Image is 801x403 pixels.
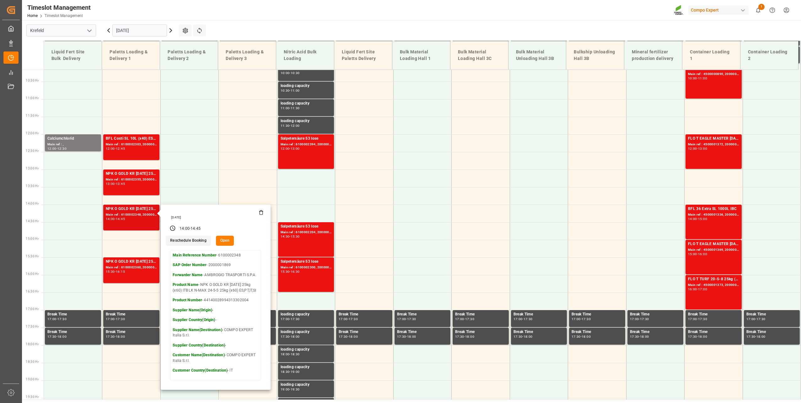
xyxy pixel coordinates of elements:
[582,318,591,320] div: 17:30
[107,46,155,64] div: Paletts Loading & Delivery 1
[464,318,465,320] div: -
[291,318,300,320] div: 17:30
[289,270,290,273] div: -
[698,77,707,80] div: 11:00
[165,46,213,64] div: Paletts Loading & Delivery 2
[407,335,416,338] div: 18:00
[173,298,259,303] p: - 44140028994313302004
[698,288,707,291] div: 17:00
[751,3,765,17] button: show 1 new notifications
[26,255,39,258] span: 15:30 Hr
[640,335,649,338] div: 18:00
[106,212,157,218] div: Main ref : 6100002348, 2000001869
[289,318,290,320] div: -
[27,3,91,12] div: Timeslot Management
[513,311,565,318] div: Break Time
[697,318,698,320] div: -
[746,311,798,318] div: Break Time
[697,288,698,291] div: -
[173,343,225,347] strong: Supplier Country(Destination)
[106,311,157,318] div: Break Time
[56,147,57,150] div: -
[47,329,99,335] div: Break Time
[349,335,358,338] div: 18:00
[173,273,202,277] strong: Forwarder Name
[26,272,39,276] span: 16:00 Hr
[745,46,793,64] div: Container Loading 2
[281,347,332,353] div: loading capacity
[755,318,756,320] div: -
[572,311,623,318] div: Break Time
[26,342,39,346] span: 18:00 Hr
[697,253,698,255] div: -
[465,318,474,320] div: 17:30
[572,318,581,320] div: 17:00
[697,218,698,220] div: -
[47,318,56,320] div: 17:00
[455,318,464,320] div: 17:00
[291,107,300,110] div: 11:30
[115,318,116,320] div: -
[173,353,224,357] strong: Customer Name(Destination)
[27,13,38,18] a: Home
[688,241,739,247] div: FLO T EAGLE MASTER [DATE] 25kg (x42) WW
[756,318,766,320] div: 17:30
[582,335,591,338] div: 18:00
[47,335,56,338] div: 17:30
[755,335,756,338] div: -
[289,72,290,74] div: -
[57,335,67,338] div: 18:00
[106,142,157,147] div: Main ref : 6100002303, 2000001732
[630,318,639,320] div: 17:00
[281,72,290,74] div: 10:00
[26,184,39,188] span: 13:30 Hr
[397,329,448,335] div: Break Time
[281,329,332,335] div: loading capacity
[758,4,765,10] span: 1
[281,311,332,318] div: loading capacity
[687,46,735,64] div: Container Loading 1
[688,4,751,16] button: Compo Expert
[289,89,290,92] div: -
[281,83,332,89] div: loading capacity
[47,142,99,147] div: Main ref : ,
[173,328,222,332] strong: Supplier Name(Destination)
[281,118,332,124] div: loading capacity
[291,72,300,74] div: 10:30
[455,46,503,64] div: Bulk Material Loading Hall 3C
[173,253,216,257] strong: Main Reference Number
[281,364,332,370] div: loading capacity
[289,388,290,391] div: -
[106,136,157,142] div: BFL Costi SL 10L (x40) ES,PTDMPP kristallin 98%, 25 kg (x20)ENF HIGH-K (IB) [DATE] 25kg (x40) INT...
[630,329,681,335] div: Break Time
[688,276,739,282] div: FLO T TURF 20-5-8 25kg (x42) WW
[116,147,125,150] div: 12:45
[513,318,523,320] div: 17:00
[115,270,116,273] div: -
[173,272,259,278] p: - AMBROGIO TRASPORTI S.P.A.
[26,79,39,82] span: 10:30 Hr
[173,282,259,293] p: - NPK O GOLD KR [DATE] 25kg (x60) ITBLK N-MAX 24-5-5 25kg (x60) ES,PT,IT,SI
[281,259,332,265] div: Salpetersäure 53 lose
[281,136,332,142] div: Salpetersäure 53 lose
[455,335,464,338] div: 17:30
[765,3,779,17] button: Help Center
[281,335,290,338] div: 17:30
[26,219,39,223] span: 14:30 Hr
[572,335,581,338] div: 17:30
[281,223,332,230] div: Salpetersäure 53 lose
[116,218,125,220] div: 14:45
[106,270,115,273] div: 15:30
[688,72,739,77] div: Main ref : 4500000890, 2000000115
[348,318,349,320] div: -
[688,6,749,15] div: Compo Expert
[464,335,465,338] div: -
[688,142,739,147] div: Main ref : 4500001372, 2000000989
[291,89,300,92] div: 11:00
[349,318,358,320] div: 17:30
[106,182,115,185] div: 13:00
[26,202,39,205] span: 14:00 Hr
[84,26,94,35] button: open menu
[281,370,290,373] div: 18:30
